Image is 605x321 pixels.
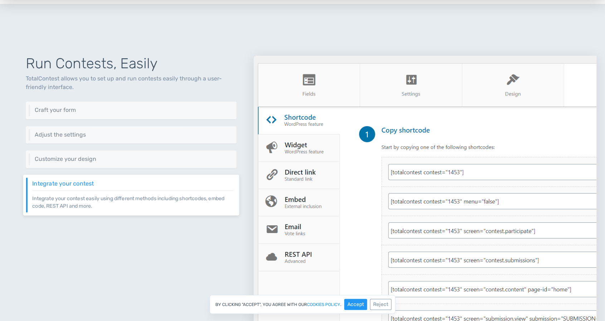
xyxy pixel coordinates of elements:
[35,113,231,114] p: Craft your own submission form using 10+ different types of fields.
[35,107,231,113] h6: Craft your form
[26,56,236,71] h1: Run Contests, Easily
[35,156,231,162] h6: Customize your design
[344,299,367,310] button: Accept
[32,190,233,209] p: Integrate your contest easily using different methods including shortcodes, embed code, REST API ...
[210,295,395,314] div: By clicking "Accept", you agree with our .
[35,162,231,163] p: Keep your website's design consistent by customizing the design to match your branding guidelines.
[32,180,233,187] h6: Integrate your contest
[370,299,391,310] button: Reject
[35,132,231,138] h6: Adjust the settings
[26,74,236,92] p: TotalContest allows you to set up and run contests easily through a user-friendly interface.
[307,302,340,307] a: cookies policy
